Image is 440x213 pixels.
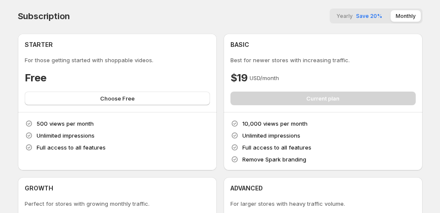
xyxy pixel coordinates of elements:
[18,11,70,21] h4: Subscription
[230,199,416,208] p: For larger stores with heavy traffic volume.
[25,199,210,208] p: Perfect for stores with growing monthly traffic.
[230,56,416,64] p: Best for newer stores with increasing traffic.
[331,10,387,22] button: YearlySave 20%
[25,71,46,85] h4: Free
[230,40,249,49] h4: BASIC
[250,74,279,82] p: USD/month
[336,13,353,19] span: Yearly
[391,10,421,22] button: Monthly
[25,40,53,49] h4: STARTER
[100,94,135,103] span: Choose Free
[242,155,306,164] p: Remove Spark branding
[230,184,263,193] h4: ADVANCED
[37,119,94,128] p: 500 views per month
[37,131,95,140] p: Unlimited impressions
[242,143,311,152] p: Full access to all features
[242,131,300,140] p: Unlimited impressions
[25,92,210,105] button: Choose Free
[37,143,106,152] p: Full access to all features
[25,184,53,193] h4: GROWTH
[25,56,210,64] p: For those getting started with shoppable videos.
[230,71,248,85] h4: $19
[242,119,308,128] p: 10,000 views per month
[356,13,382,19] span: Save 20%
